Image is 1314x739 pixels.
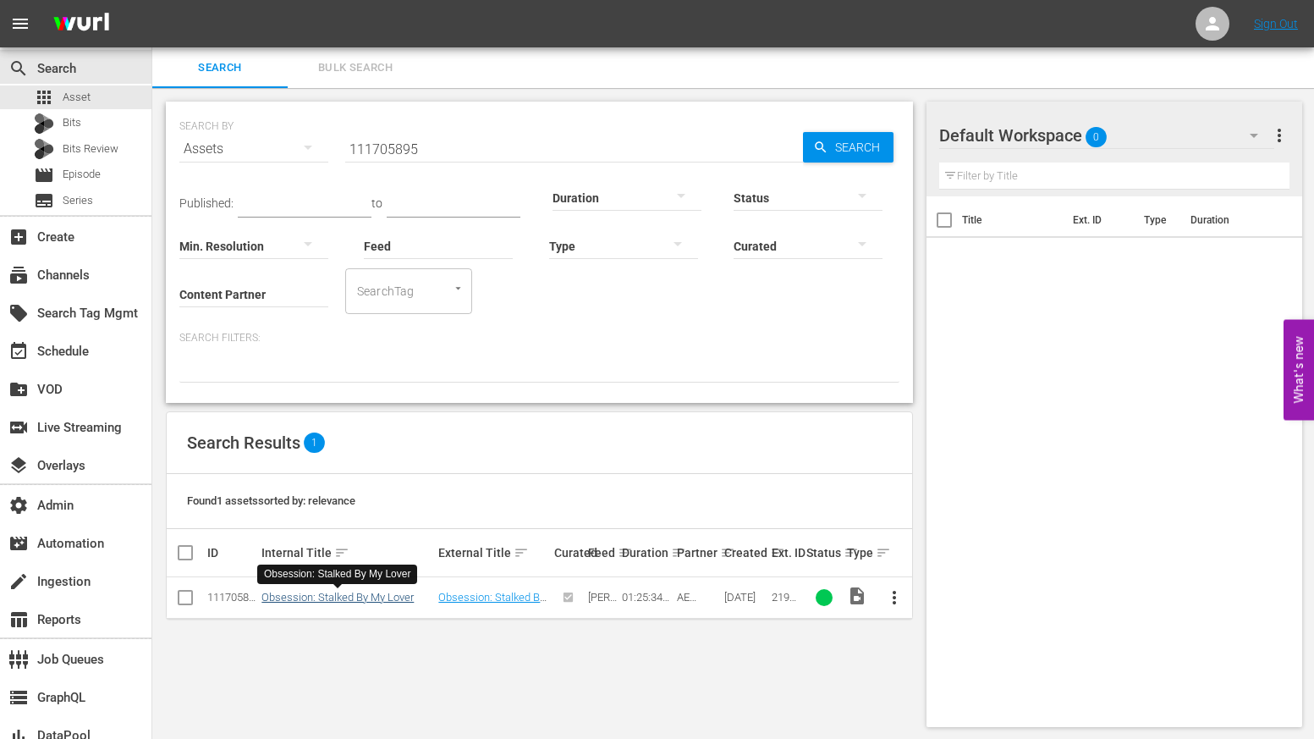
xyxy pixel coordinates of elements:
div: 111705895 [207,591,256,604]
button: Open [450,280,466,296]
span: Series [34,190,54,211]
span: [PERSON_NAME] ThrillHer MLT [588,591,617,667]
span: more_vert [884,587,904,608]
span: Episode [34,165,54,185]
div: [DATE] [724,591,767,604]
span: VOD [8,379,29,400]
div: Ext. ID [772,546,800,560]
span: Search [162,58,278,78]
div: Curated [554,546,583,560]
button: Search [803,132,893,163]
span: 219096 [772,591,796,616]
span: sort [844,545,859,560]
span: sort [671,545,686,560]
div: External Title [438,543,549,563]
span: Episode [63,166,101,183]
div: Created [724,543,767,563]
span: Job Queues [8,649,29,670]
span: sort [618,545,633,560]
button: Open Feedback Widget [1284,319,1314,420]
span: Live Streaming [8,417,29,438]
span: Search [8,58,29,79]
div: Default Workspace [939,112,1274,159]
a: Obsession: Stalked By My Lover [261,591,414,604]
div: Assets [179,125,328,173]
span: Channels [8,265,29,285]
div: Status [806,543,842,563]
a: Obsession: Stalked By My Lover [438,591,547,616]
span: Search Results [187,433,300,453]
span: 0 [1086,119,1107,155]
span: sort [334,545,349,560]
span: Bits Review [63,141,118,157]
span: Bits [63,114,81,131]
div: Internal Title [261,543,433,563]
div: Bits [34,113,54,134]
span: Asset [34,87,54,108]
th: Duration [1180,196,1282,244]
div: Obsession: Stalked By My Lover [264,567,410,582]
span: Ingestion [8,571,29,592]
div: Feed [588,543,617,563]
div: 01:25:34.527 [622,591,671,604]
span: GraphQL [8,687,29,708]
img: ans4CAIJ8jUAAAAAAAAAAAAAAAAAAAAAAAAgQb4GAAAAAAAAAAAAAAAAAAAAAAAAJMjXAAAAAAAAAAAAAAAAAAAAAAAAgAT5G... [41,4,122,44]
span: Published: [179,196,234,210]
span: to [371,196,382,210]
span: 1 [304,433,325,453]
span: menu [10,14,30,34]
div: Type [847,543,869,563]
th: Type [1134,196,1180,244]
th: Title [962,196,1063,244]
span: Automation [8,533,29,554]
span: Admin [8,495,29,516]
div: ID [207,546,256,560]
button: more_vert [874,577,915,618]
span: Overlays [8,455,29,476]
div: Partner [677,543,719,563]
span: sort [720,545,735,560]
div: Bits Review [34,139,54,159]
span: Asset [63,89,91,106]
span: Bulk Search [298,58,413,78]
span: Series [63,192,93,209]
p: Search Filters: [179,331,899,345]
a: Sign Out [1254,17,1298,30]
th: Ext. ID [1063,196,1134,244]
span: Reports [8,609,29,630]
span: Found 1 assets sorted by: relevance [187,494,355,507]
span: AE Networks [677,591,717,629]
span: Schedule [8,341,29,361]
button: more_vert [1269,115,1289,156]
span: sort [514,545,529,560]
span: Search Tag Mgmt [8,303,29,323]
span: Video [847,586,867,606]
span: Search [828,132,893,163]
span: more_vert [1269,125,1289,146]
div: Duration [622,543,671,563]
span: Create [8,227,29,247]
